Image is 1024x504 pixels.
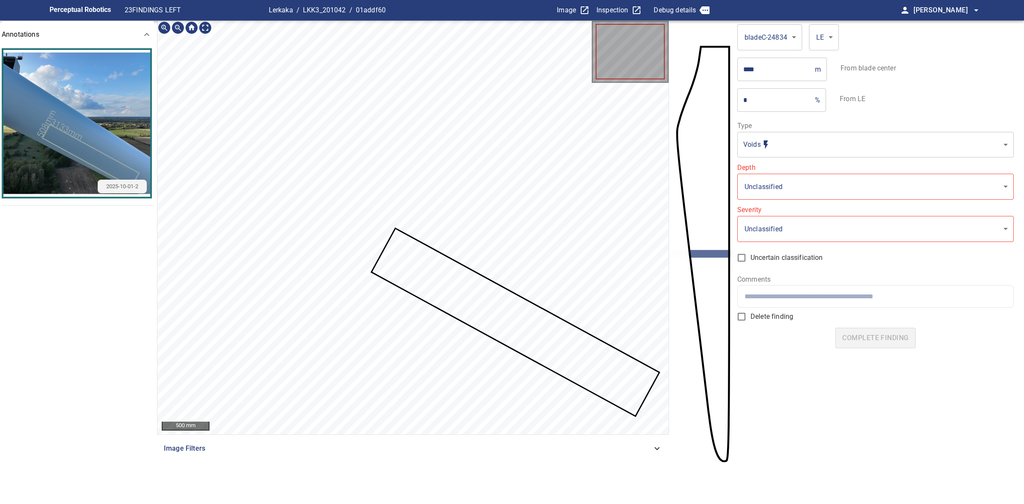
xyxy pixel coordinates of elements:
span: [PERSON_NAME] [913,4,981,16]
span: 2025-10-01-2 [101,183,143,191]
div: Zoom in [157,21,171,35]
div: LE [815,32,825,43]
div: Voids [737,131,1014,157]
span: / [297,5,300,15]
span: person [900,5,910,15]
label: Depth [737,164,1014,171]
div: bladeC-24834 [737,24,802,50]
button: [PERSON_NAME] [910,2,981,19]
p: Lerkaka [269,5,293,15]
div: Unclassified [743,224,1000,234]
div: Toggle full page [198,21,212,35]
div: Please select a valid value [737,164,1014,200]
span: Delete finding [751,312,793,322]
figcaption: Perceptual Robotics [49,3,111,17]
div: Unclassified [737,173,1014,200]
span: / [349,5,352,15]
div: LE [809,24,839,50]
div: Unclassified [737,216,1014,242]
a: LKK3_201042 [303,6,346,14]
p: Inspection [596,5,628,15]
span: Image Filters [164,443,652,454]
label: Select this if you're unsure about the classification and it may need further review, reinspectio... [733,249,1007,267]
label: From blade center [841,65,896,72]
p: Debug details [654,5,696,15]
p: 23 FINDINGS LEFT [125,5,269,15]
a: Inspection [596,5,642,15]
div: Please select a valid value [737,207,1014,242]
a: 01addf60 [356,6,386,14]
img: Cropped image of finding key Lerkaka/LKK3_201042/01addf60-a844-11f0-9803-13f0eaeae921. Inspection... [3,50,150,197]
div: Image Filters [157,438,669,459]
label: Severity [737,207,1014,213]
span: arrow_drop_down [971,5,981,15]
p: % [815,96,820,104]
a: Image [557,5,590,15]
button: 2025-10-01-2 [3,50,150,197]
div: Zoom out [171,21,185,35]
div: Unclassified [743,181,1000,192]
label: Type [737,122,1014,129]
span: Uncertain classification [751,253,823,263]
p: Annotations [2,29,39,40]
label: Comments [737,276,1014,283]
label: From LE [840,96,865,102]
div: Matches with suggested type [743,140,1000,150]
div: Annotations [2,21,155,48]
p: Image [557,5,576,15]
div: bladeC-24834 [743,32,788,43]
p: m [815,65,821,73]
div: Go home [185,21,198,35]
